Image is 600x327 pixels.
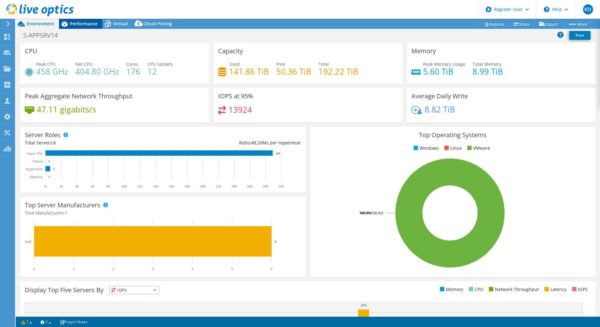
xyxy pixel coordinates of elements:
div: Total Servers: [25,139,163,146]
svg: \n [544,7,549,12]
h3: Memory [411,48,436,54]
h3: Server Roles [25,132,61,138]
text: 42% [361,303,367,307]
h4: 176 [126,68,140,75]
text: 0 [33,267,35,271]
h4: 5.60 TiB [423,68,465,75]
text: 5 [231,267,233,271]
text: 140 [153,184,158,189]
h4: 8.82 TiB [425,106,455,113]
text: Dell [25,240,31,244]
tspan: ESXi 8.0 [371,210,383,215]
li: Memory [438,286,463,293]
li: VMware [466,145,490,152]
span: Peak CPU [36,61,56,67]
span: Net CPU [75,61,93,67]
span: 6 [53,140,56,146]
a: 2 [36,318,56,326]
h3: Top Operating Systems [315,132,591,138]
span: Performance [70,21,98,27]
text: 200 [200,184,206,189]
text: 100 [121,184,127,189]
li: Network Throughput [487,286,539,293]
li: CPU [467,286,483,293]
span: Used [229,61,240,67]
text: 1 [73,267,75,271]
text: 0 [49,175,50,179]
a: More [563,19,592,29]
span: Virtual [113,21,128,27]
text: 2 [112,267,114,271]
text: Virtual [32,159,43,163]
a: Reports [479,19,509,29]
span: Environment [27,21,54,27]
a: 1 [17,318,36,326]
span: Total Memory [473,61,501,67]
tspan: 100.0% [359,210,371,215]
a: Share [509,19,534,29]
h3: Top Server Manufacturers [25,202,100,209]
text: 4 [191,267,193,271]
text: 20 [59,184,63,189]
text: 6 [53,168,55,171]
text: 180 [184,184,190,189]
text: 240 [231,184,237,189]
text: Physical [30,175,43,179]
text: 120 [137,184,142,189]
text: 280 [263,184,268,189]
li: Windows [412,145,439,152]
text: 300 [278,184,284,189]
a: Print [569,31,591,40]
span: CPU Sockets [147,61,173,67]
text: Guest VM [27,151,42,156]
text: 3 [152,267,154,271]
span: Free [276,61,285,67]
text: 260 [247,184,253,189]
text: 80 [106,184,110,189]
li: IOPS [571,286,588,293]
a: Export [534,19,563,29]
text: 60 [91,184,94,189]
h4: 141.86 TiB [229,68,269,75]
div: Ratio: VMs per Hypervisor [163,139,301,146]
h4: 12 [147,68,173,75]
span: 1 [65,210,67,216]
text: 160 [169,184,174,189]
text: 6 [271,267,272,271]
span: Cores [126,61,138,67]
h3: Capacity [218,48,243,54]
span: Cloud Pricing [143,21,172,27]
li: Latency [543,286,566,293]
span: IOPS [110,286,159,294]
text: 220 [216,184,221,189]
span: 48.2 [251,140,260,146]
text: 40 [75,184,79,189]
h4: Total Manufacturers: [25,210,301,216]
text: Hypervisor [26,167,43,171]
h4: 458 GHz [36,68,68,75]
span: KD [583,4,593,14]
h4: 50.36 TiB [276,68,311,75]
h4: 8.99 TiB [473,68,503,75]
li: Linux [443,145,462,152]
text: 6 [275,240,276,243]
h4: 47.11 gigabits/s [37,106,96,113]
h3: CPU [25,48,37,54]
h3: Average Daily Write [411,93,468,100]
h4: 13924 [228,106,252,113]
span: Total [319,61,329,67]
h1: S-APPSRV14 [20,32,67,39]
h3: Peak Aggregate Network Throughput [25,93,132,100]
h3: IOPS at 95% [218,93,253,100]
h4: 404.80 GHz [75,68,119,75]
text: 0 [45,184,46,189]
text: 289 [276,152,280,155]
h4: 192.22 TiB [319,68,358,75]
text: 0 [49,160,50,163]
span: Peak Memory Usage [423,61,465,67]
a: Project Notes [55,318,92,326]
